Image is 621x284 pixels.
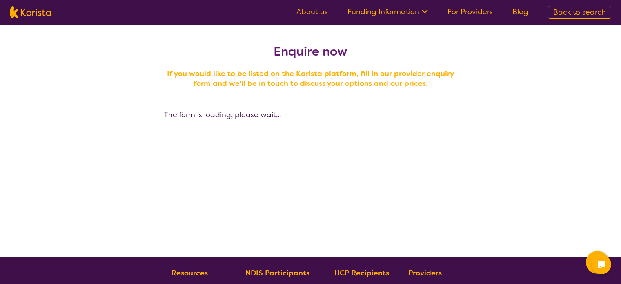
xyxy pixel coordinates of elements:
a: For Providers [447,7,493,17]
a: Funding Information [347,7,428,17]
b: NDIS Participants [245,268,309,278]
span: Back to search [553,7,606,17]
h2: Enquire now [164,44,458,59]
a: Blog [512,7,528,17]
b: Resources [171,268,208,278]
button: Channel Menu [586,251,609,274]
a: About us [296,7,328,17]
b: Providers [408,268,442,278]
h4: If you would like to be listed on the Karista platform, fill in our provider enquiry form and we'... [164,69,458,88]
a: Back to search [548,6,611,19]
b: HCP Recipients [334,268,389,278]
img: Karista logo [10,6,51,18]
p: The form is loading, please wait... [164,109,458,121]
